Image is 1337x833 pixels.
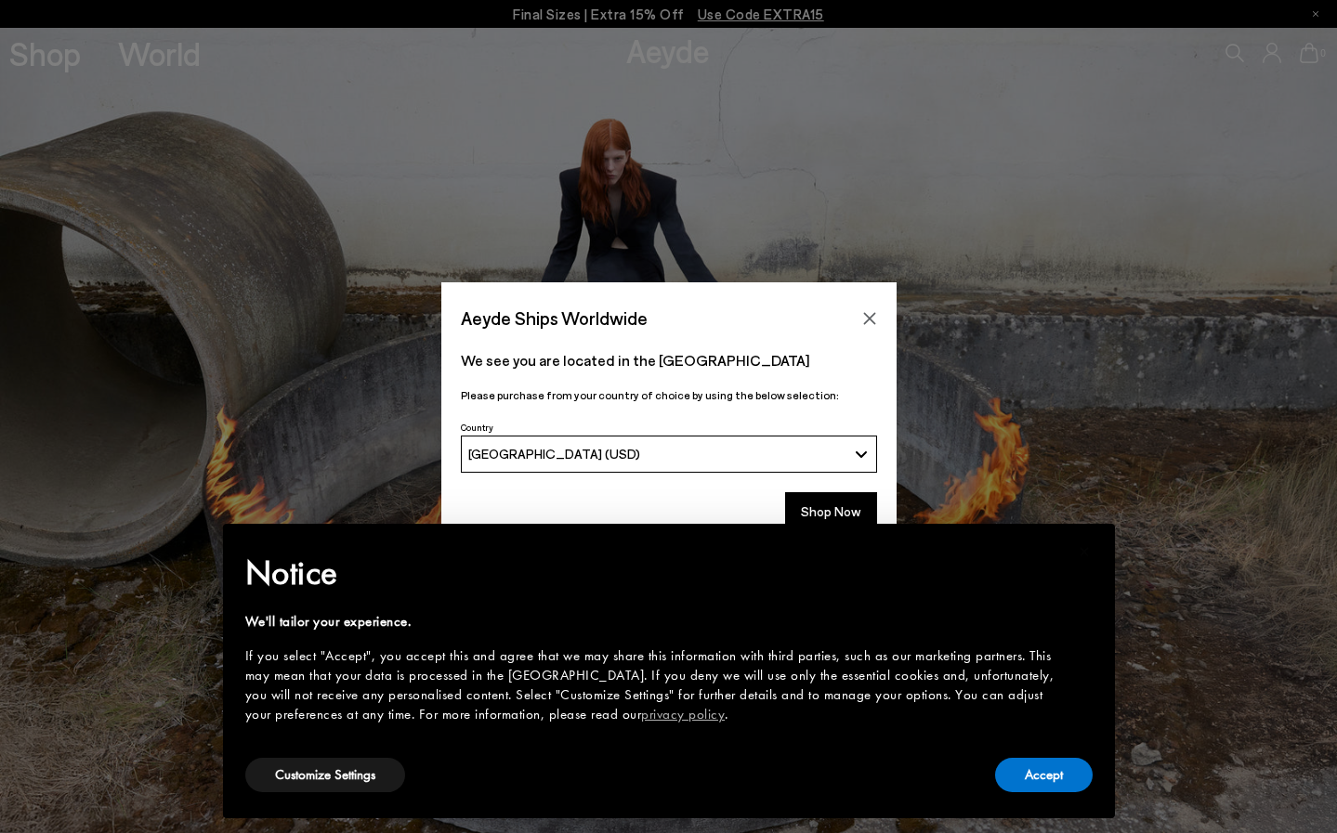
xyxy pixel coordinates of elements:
button: Close [856,305,884,332]
span: × [1079,537,1091,566]
p: Please purchase from your country of choice by using the below selection: [461,386,877,404]
a: privacy policy [641,705,725,723]
p: We see you are located in the [GEOGRAPHIC_DATA] [461,349,877,371]
span: [GEOGRAPHIC_DATA] (USD) [468,446,640,462]
div: If you select "Accept", you accept this and agree that we may share this information with third p... [245,646,1063,724]
button: Customize Settings [245,758,405,792]
div: We'll tailor your experience. [245,612,1063,631]
button: Accept [995,758,1093,792]
button: Shop Now [785,492,877,531]
span: Aeyde Ships Worldwide [461,302,648,334]
span: Country [461,422,493,433]
h2: Notice [245,549,1063,597]
button: Close this notice [1063,529,1108,574]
